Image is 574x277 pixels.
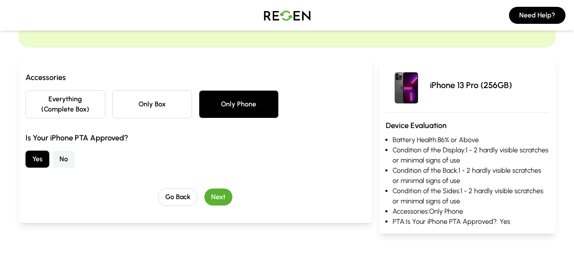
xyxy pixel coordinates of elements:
[393,166,549,186] li: Condition of the Back: 1 - 2 hardly visible scratches or minimal signs of use
[393,186,549,206] li: Condition of the Sides: 1 - 2 hardly visible scratches or minimal signs of use
[204,188,232,206] button: Next
[112,90,192,118] button: Only Box
[386,120,549,131] h3: Device Evaluation
[393,135,549,145] li: Battery Health: 86% or Above
[393,217,549,227] li: PTA: Is Your iPhone PTA Approved?: Yes
[199,90,279,118] button: Only Phone
[158,188,198,206] button: Go Back
[393,145,549,166] li: Condition of the Display: 1 - 2 hardly visible scratches or minimal signs of use
[25,151,49,168] button: Yes
[386,65,427,106] img: iPhone 13 Pro
[25,90,105,118] button: Everything (Complete Box)
[25,71,365,83] h3: Accessories
[430,79,512,91] p: iPhone 13 Pro (256GB)
[393,206,549,217] li: Accessories: Only Phone
[53,151,75,168] button: No
[509,7,566,24] button: Need Help?
[257,3,317,27] img: Logo
[25,132,365,144] h3: Is Your iPhone PTA Approved?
